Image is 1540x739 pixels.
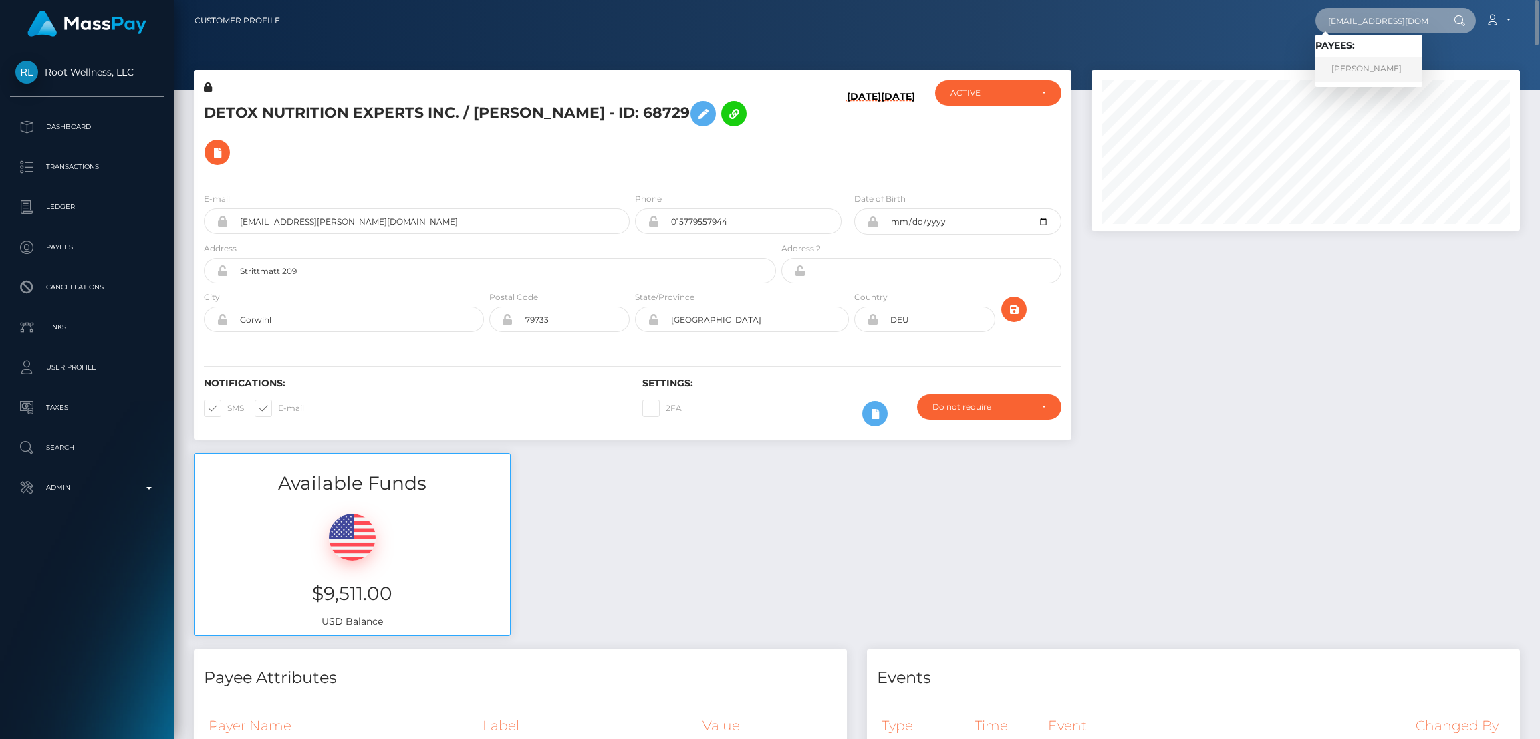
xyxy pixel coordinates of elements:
[1315,40,1422,51] h6: Payees:
[15,478,158,498] p: Admin
[635,193,662,205] label: Phone
[10,110,164,144] a: Dashboard
[15,117,158,137] p: Dashboard
[204,400,244,417] label: SMS
[10,431,164,464] a: Search
[635,291,694,303] label: State/Province
[15,317,158,337] p: Links
[15,398,158,418] p: Taxes
[10,150,164,184] a: Transactions
[489,291,538,303] label: Postal Code
[15,197,158,217] p: Ledger
[847,91,881,176] h6: [DATE]
[15,357,158,378] p: User Profile
[15,61,38,84] img: Root Wellness, LLC
[15,237,158,257] p: Payees
[15,438,158,458] p: Search
[932,402,1031,412] div: Do not require
[204,193,230,205] label: E-mail
[10,231,164,264] a: Payees
[10,351,164,384] a: User Profile
[950,88,1031,98] div: ACTIVE
[10,271,164,304] a: Cancellations
[854,193,906,205] label: Date of Birth
[204,378,622,389] h6: Notifications:
[935,80,1061,106] button: ACTIVE
[15,277,158,297] p: Cancellations
[195,470,510,496] h3: Available Funds
[27,11,146,37] img: MassPay Logo
[642,378,1061,389] h6: Settings:
[205,581,500,607] h3: $9,511.00
[642,400,682,417] label: 2FA
[10,66,164,78] span: Root Wellness, LLC
[917,394,1061,420] button: Do not require
[881,91,915,176] h6: [DATE]
[1315,57,1422,82] a: [PERSON_NAME]
[204,291,220,303] label: City
[781,243,821,255] label: Address 2
[255,400,304,417] label: E-mail
[10,471,164,504] a: Admin
[204,94,769,172] h5: DETOX NUTRITION EXPERTS INC. / [PERSON_NAME] - ID: 68729
[10,391,164,424] a: Taxes
[15,157,158,177] p: Transactions
[854,291,888,303] label: Country
[1315,8,1441,33] input: Search...
[10,311,164,344] a: Links
[10,190,164,224] a: Ledger
[329,514,376,561] img: USD.png
[195,497,510,635] div: USD Balance
[204,666,837,690] h4: Payee Attributes
[877,666,1510,690] h4: Events
[204,243,237,255] label: Address
[195,7,280,35] a: Customer Profile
